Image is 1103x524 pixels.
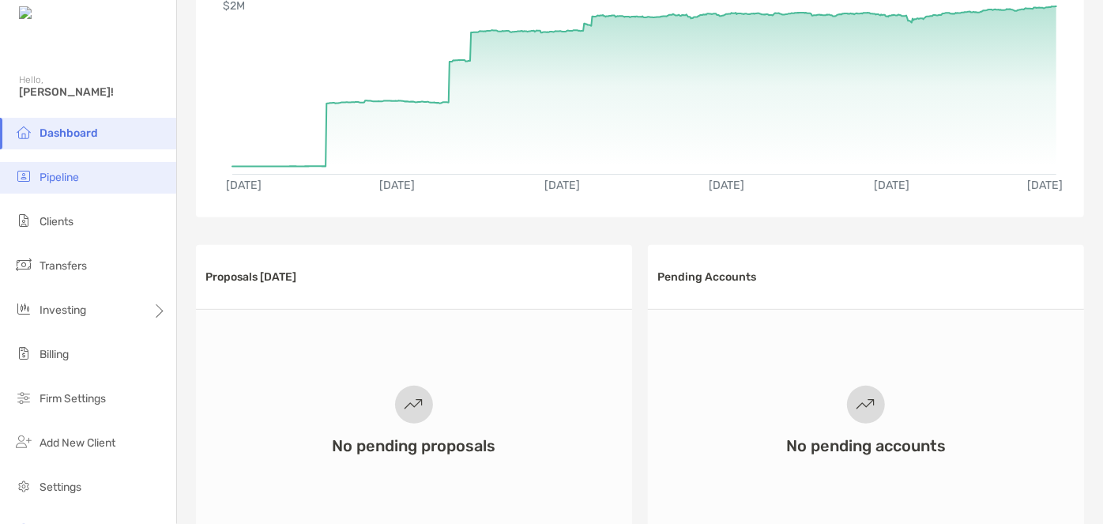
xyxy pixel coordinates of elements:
[14,300,33,319] img: investing icon
[14,123,33,141] img: dashboard icon
[333,436,496,455] h3: No pending proposals
[544,179,580,192] text: [DATE]
[226,179,262,192] text: [DATE]
[14,211,33,230] img: clients icon
[40,348,69,361] span: Billing
[40,215,73,228] span: Clients
[379,179,415,192] text: [DATE]
[205,270,296,284] h3: Proposals [DATE]
[14,167,33,186] img: pipeline icon
[14,255,33,274] img: transfers icon
[40,259,87,273] span: Transfers
[40,126,98,140] span: Dashboard
[874,179,909,192] text: [DATE]
[19,85,167,99] span: [PERSON_NAME]!
[1027,179,1063,192] text: [DATE]
[14,344,33,363] img: billing icon
[40,171,79,184] span: Pipeline
[19,6,86,21] img: Zoe Logo
[40,436,115,450] span: Add New Client
[14,388,33,407] img: firm-settings icon
[786,436,946,455] h3: No pending accounts
[14,477,33,496] img: settings icon
[657,270,756,284] h3: Pending Accounts
[14,432,33,451] img: add_new_client icon
[40,303,86,317] span: Investing
[40,481,81,494] span: Settings
[40,392,106,405] span: Firm Settings
[709,179,744,192] text: [DATE]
